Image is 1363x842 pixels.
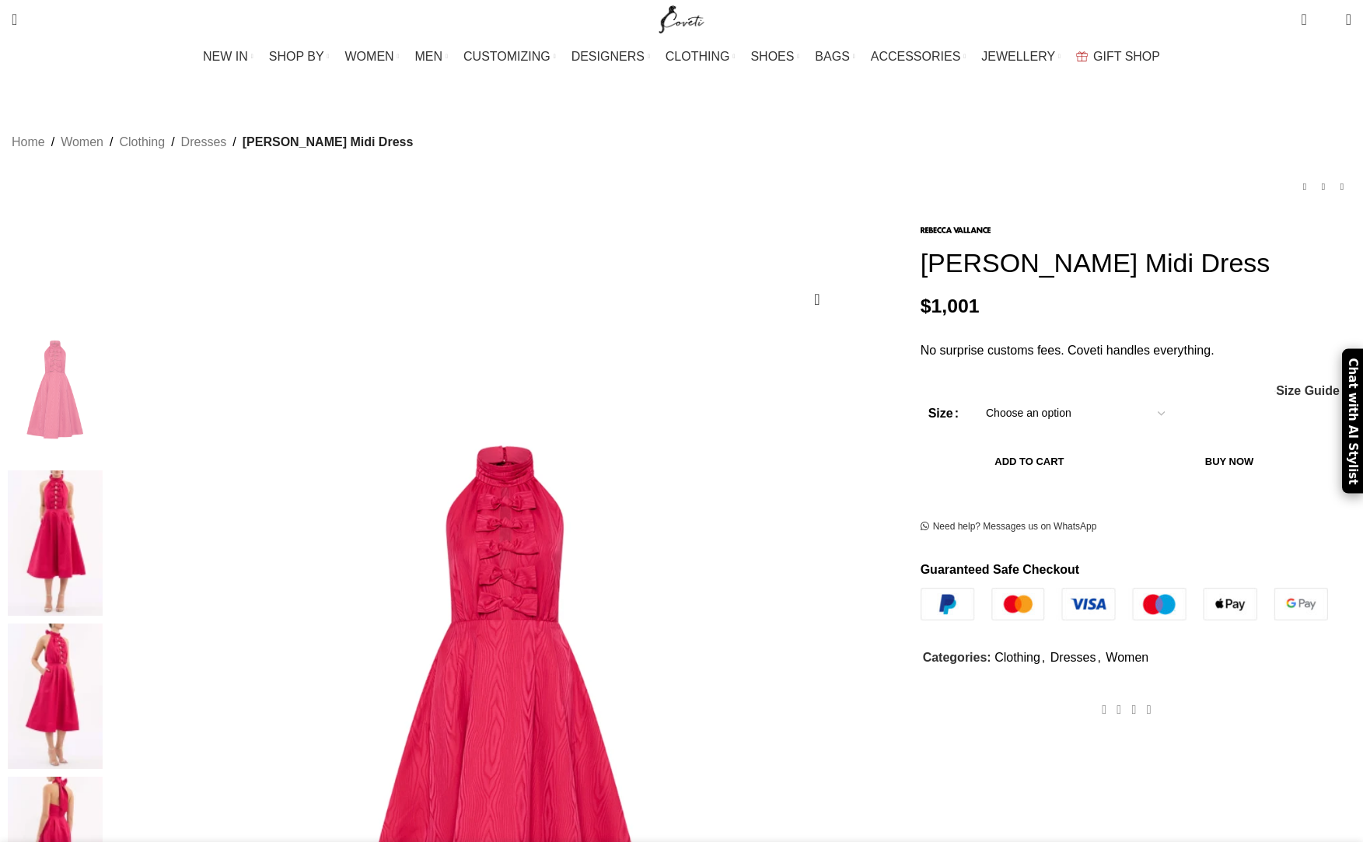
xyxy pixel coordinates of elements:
a: Clothing [994,651,1040,664]
a: Next product [1333,177,1351,196]
span: Categories: [923,651,991,664]
span: 0 [1302,8,1314,19]
a: X social link [1112,698,1127,721]
h1: [PERSON_NAME] Midi Dress [921,247,1351,279]
bdi: 1,001 [921,295,980,316]
span: JEWELLERY [981,49,1055,64]
a: WOMEN [345,41,400,72]
span: SHOP BY [269,49,324,64]
a: GIFT SHOP [1076,41,1160,72]
img: Rebecca Vallance Dresses [8,470,103,616]
a: BAGS [815,41,854,72]
a: Site logo [655,12,708,25]
a: MEN [415,41,448,72]
span: BAGS [815,49,849,64]
span: WOMEN [345,49,394,64]
a: ACCESSORIES [871,41,966,72]
a: Previous product [1295,177,1314,196]
img: guaranteed-safe-checkout-bordered.j [921,588,1328,620]
span: GIFT SHOP [1093,49,1160,64]
button: Add to cart [928,445,1131,478]
a: WhatsApp social link [1141,698,1156,721]
img: Rebecca Vallance [921,227,991,233]
span: DESIGNERS [571,49,645,64]
a: Facebook social link [1097,698,1112,721]
span: $ [921,295,931,316]
button: Buy now [1138,445,1320,478]
a: Pinterest social link [1127,698,1141,721]
p: No surprise customs fees. Coveti handles everything. [921,341,1351,361]
a: Clothing [119,132,165,152]
span: ACCESSORIES [871,49,961,64]
a: CUSTOMIZING [463,41,556,72]
a: Dresses [181,132,227,152]
div: My Wishlist [1319,4,1334,35]
span: , [1042,648,1045,668]
a: Women [61,132,103,152]
div: Main navigation [4,41,1359,72]
a: NEW IN [203,41,253,72]
span: , [1097,648,1100,668]
a: 0 [1293,4,1314,35]
span: CLOTHING [666,49,730,64]
a: JEWELLERY [981,41,1061,72]
a: SHOES [750,41,799,72]
a: Size Guide [1275,385,1340,397]
span: SHOES [750,49,794,64]
img: GiftBag [1076,51,1088,61]
a: SHOP BY [269,41,330,72]
a: Home [12,132,45,152]
nav: Breadcrumb [12,132,413,152]
span: MEN [415,49,443,64]
a: Dresses [1050,651,1096,664]
span: [PERSON_NAME] Midi Dress [243,132,414,152]
span: CUSTOMIZING [463,49,550,64]
strong: Guaranteed Safe Checkout [921,563,1080,576]
span: NEW IN [203,49,248,64]
a: Women [1106,651,1148,664]
a: Need help? Messages us on WhatsApp [921,521,1097,533]
label: Size [928,404,959,424]
a: Search [4,4,25,35]
a: CLOTHING [666,41,736,72]
a: DESIGNERS [571,41,650,72]
span: 0 [1322,16,1333,27]
img: Rebecca Vallance Tahlia Halter Midi Dress [8,316,103,462]
img: Rebecca Vallance Dresses [8,624,103,769]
